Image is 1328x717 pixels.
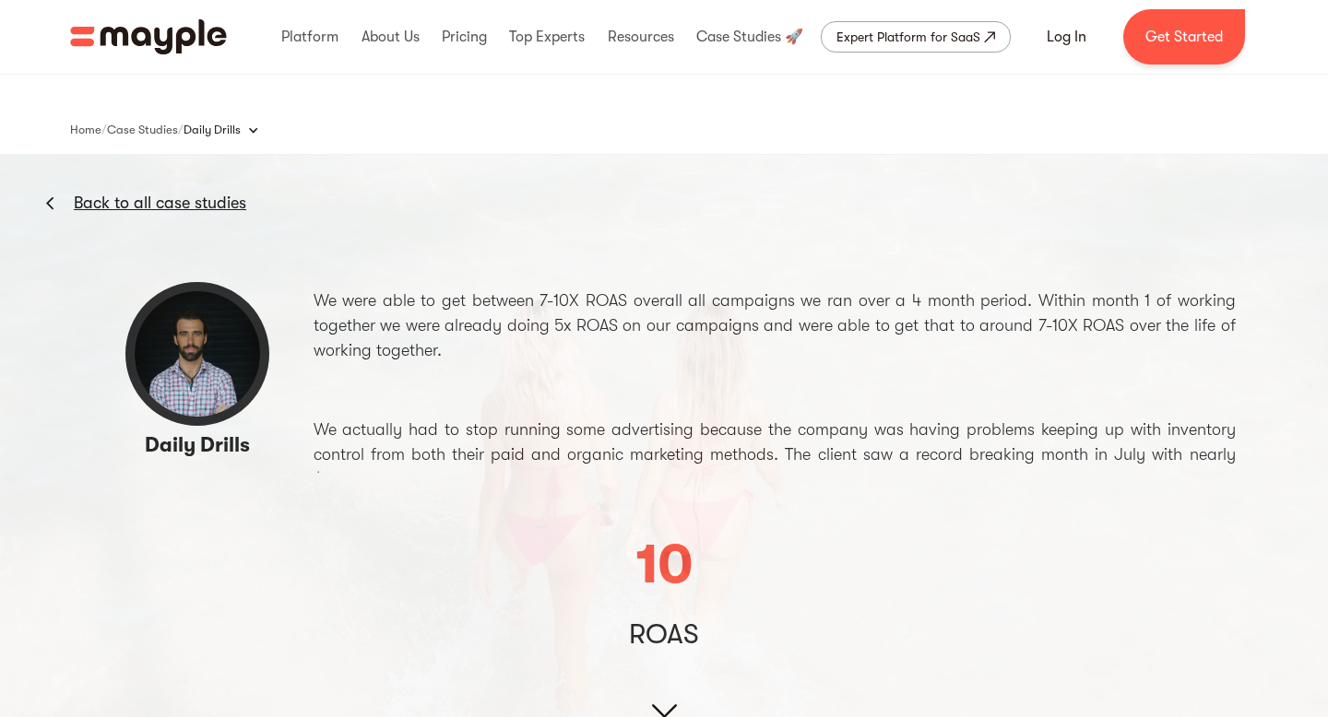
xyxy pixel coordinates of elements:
img: Mayple logo [70,19,227,54]
div: Expert Platform for SaaS [836,26,980,48]
div: Platform [277,7,343,66]
div: Daily Drills [184,112,278,148]
a: Back to all case studies [74,192,246,214]
div: / [101,121,107,139]
a: Expert Platform for SaaS [821,21,1011,53]
a: Home [70,119,101,141]
div: / [178,121,184,139]
a: Get Started [1123,9,1245,65]
a: Log In [1025,15,1109,59]
div: About Us [357,7,424,66]
a: Case Studies [107,119,178,141]
div: Daily Drills [184,121,241,139]
div: Resources [603,7,679,66]
div: Pricing [437,7,492,66]
a: home [70,19,227,54]
div: Top Experts [504,7,589,66]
